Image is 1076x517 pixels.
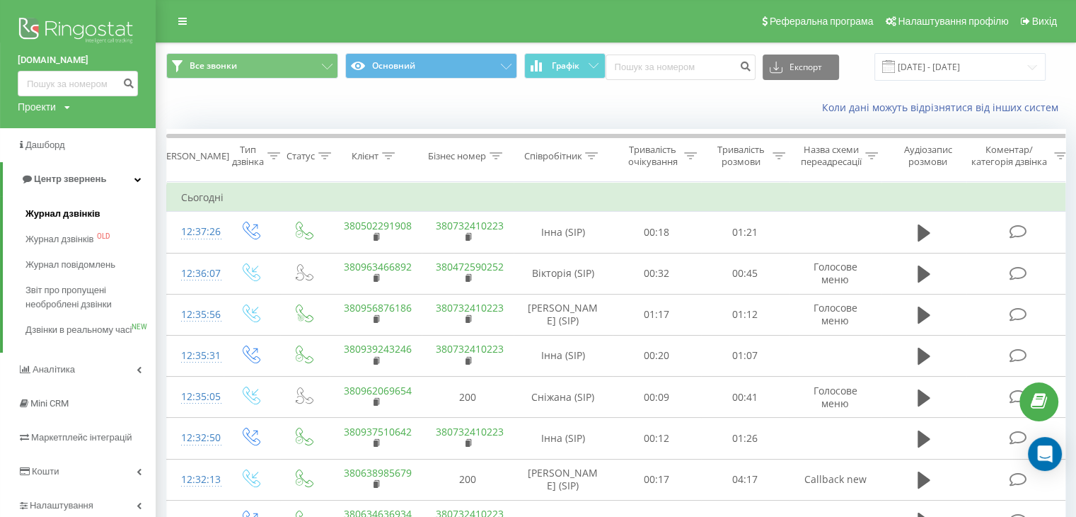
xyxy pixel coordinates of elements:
[25,252,156,278] a: Журнал повідомлень
[701,212,789,253] td: 01:21
[514,418,613,459] td: Інна (SIP)
[344,425,412,438] a: 380937510642
[613,459,701,500] td: 00:17
[613,377,701,418] td: 00:09
[1028,437,1062,471] div: Open Intercom Messenger
[31,432,132,443] span: Маркетплейс інтеграцій
[25,201,156,227] a: Журнал дзвінків
[613,294,701,335] td: 01:17
[514,253,613,294] td: Вікторія (SIP)
[25,283,149,312] span: Звіт про пропущені необроблені дзвінки
[344,384,412,397] a: 380962069654
[352,150,378,162] div: Клієнт
[181,301,209,329] div: 12:35:56
[181,342,209,370] div: 12:35:31
[25,207,100,221] span: Журнал дзвінків
[613,212,701,253] td: 00:18
[436,219,504,232] a: 380732410223
[514,294,613,335] td: [PERSON_NAME] (SIP)
[345,53,517,79] button: Основний
[166,53,338,79] button: Все звонки
[30,398,69,409] span: Mini CRM
[1032,16,1057,27] span: Вихід
[167,183,1072,212] td: Сьогодні
[181,466,209,494] div: 12:32:13
[25,258,115,272] span: Журнал повідомлень
[789,253,881,294] td: Голосове меню
[893,144,962,168] div: Аудіозапис розмови
[789,294,881,335] td: Голосове меню
[701,294,789,335] td: 01:12
[25,232,93,246] span: Журнал дзвінків
[763,55,839,80] button: Експорт
[701,335,789,376] td: 01:07
[232,144,264,168] div: Тип дзвінка
[25,278,156,317] a: Звіт про пропущені необроблені дзвінки
[18,71,138,96] input: Пошук за номером
[514,377,613,418] td: Сніжана (SIP)
[436,342,504,356] a: 380732410223
[18,53,138,67] a: [DOMAIN_NAME]
[344,301,412,314] a: 380956876186
[190,60,237,72] span: Все звонки
[32,466,59,477] span: Кошти
[436,425,504,438] a: 380732410223
[18,100,56,114] div: Проекти
[181,260,209,288] div: 12:36:07
[701,459,789,500] td: 04:17
[552,61,579,71] span: Графік
[181,383,209,411] div: 12:35:05
[181,218,209,246] div: 12:37:26
[514,212,613,253] td: Інна (SIP)
[344,260,412,273] a: 380963466892
[801,144,862,168] div: Назва схеми переадресації
[428,150,486,162] div: Бізнес номер
[422,459,514,500] td: 200
[613,418,701,459] td: 00:12
[33,364,75,375] span: Аналiтика
[523,150,582,162] div: Співробітник
[422,377,514,418] td: 200
[3,162,156,196] a: Центр звернень
[436,260,504,273] a: 380472590252
[701,418,789,459] td: 01:26
[287,150,315,162] div: Статус
[822,101,1065,114] a: Коли дані можуть відрізнятися вiд інших систем
[701,253,789,294] td: 00:45
[514,335,613,376] td: Інна (SIP)
[158,150,229,162] div: [PERSON_NAME]
[18,14,138,50] img: Ringostat logo
[344,219,412,232] a: 380502291908
[25,140,65,150] span: Дашборд
[181,424,209,452] div: 12:32:50
[606,55,756,80] input: Пошук за номером
[625,144,681,168] div: Тривалість очікування
[613,253,701,294] td: 00:32
[25,317,156,343] a: Дзвінки в реальному часіNEW
[789,459,881,500] td: Callback new
[514,459,613,500] td: [PERSON_NAME] (SIP)
[25,227,156,252] a: Журнал дзвінківOLD
[34,174,106,184] span: Центр звернень
[25,323,132,337] span: Дзвінки в реальному часі
[344,466,412,479] a: 380638985679
[789,377,881,418] td: Голосове меню
[701,377,789,418] td: 00:41
[898,16,1008,27] span: Налаштування профілю
[524,53,606,79] button: Графік
[968,144,1051,168] div: Коментар/категорія дзвінка
[344,342,412,356] a: 380939243246
[770,16,874,27] span: Реферальна програма
[613,335,701,376] td: 00:20
[713,144,769,168] div: Тривалість розмови
[436,301,504,314] a: 380732410223
[30,500,93,511] span: Налаштування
